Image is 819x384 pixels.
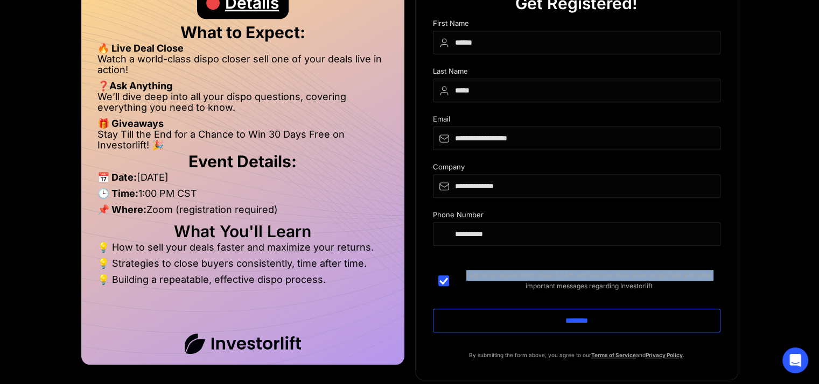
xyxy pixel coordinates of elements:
[97,172,137,183] strong: 📅 Date:
[591,352,636,358] a: Terms of Service
[97,274,388,285] li: 💡 Building a repeatable, effective dispo process.
[97,242,388,258] li: 💡 How to sell your deals faster and maximize your returns.
[97,42,184,54] strong: 🔥 Live Deal Close
[180,23,305,42] strong: What to Expect:
[433,19,720,350] form: DIspo Day Main Form
[433,19,720,31] div: First Name
[97,258,388,274] li: 💡 Strategies to close buyers consistently, time after time.
[782,347,808,373] div: Open Intercom Messenger
[97,188,138,199] strong: 🕒 Time:
[97,226,388,237] h2: What You'll Learn
[97,118,164,129] strong: 🎁 Giveaways
[433,163,720,174] div: Company
[97,80,172,91] strong: ❓Ask Anything
[433,350,720,360] p: By submitting the form above, you agree to our and .
[97,54,388,81] li: Watch a world-class dispo closer sell one of your deals live in action!
[433,67,720,79] div: Last Name
[97,204,146,215] strong: 📌 Where:
[97,129,388,151] li: Stay Till the End for a Chance to Win 30 Days Free on Investorlift! 🎉
[433,115,720,126] div: Email
[646,352,683,358] a: Privacy Policy
[97,91,388,118] li: We’ll dive deep into all your dispo questions, covering everything you need to know.
[458,270,720,291] span: I agree to receive both email & SMS notifications (like when we go live) and other important mess...
[433,211,720,222] div: Phone Number
[97,172,388,188] li: [DATE]
[97,204,388,221] li: Zoom (registration required)
[97,188,388,204] li: 1:00 PM CST
[188,152,297,171] strong: Event Details:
